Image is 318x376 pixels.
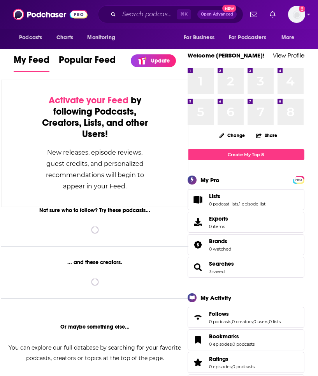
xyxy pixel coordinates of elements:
[214,131,249,140] button: Change
[209,364,232,369] a: 0 episodes
[190,239,206,250] a: Brands
[239,201,265,207] a: 1 episode list
[209,260,234,267] a: Searches
[197,10,237,19] button: Open AdvancedNew
[190,357,206,368] a: Ratings
[190,262,206,273] a: Searches
[299,6,305,12] svg: Add a profile image
[87,32,115,43] span: Monitoring
[224,30,278,45] button: open menu
[238,201,239,207] span: ,
[209,310,229,317] span: Follows
[188,52,265,59] a: Welcome [PERSON_NAME]!
[273,52,304,59] a: View Profile
[288,6,305,23] span: Logged in as kkitamorn
[1,207,188,214] div: Not sure who to follow? Try these podcasts...
[232,341,232,347] span: ,
[288,6,305,23] button: Show profile menu
[256,128,278,143] button: Share
[14,30,52,45] button: open menu
[209,224,228,229] span: 0 items
[190,194,206,205] a: Lists
[209,215,228,222] span: Exports
[247,8,260,21] a: Show notifications dropdown
[40,95,149,140] div: by following Podcasts, Creators, Lists, and other Users!
[229,32,266,43] span: For Podcasters
[13,7,88,22] img: Podchaser - Follow, Share and Rate Podcasts
[178,30,224,45] button: open menu
[184,32,214,43] span: For Business
[56,32,73,43] span: Charts
[59,54,116,70] span: Popular Feed
[231,319,232,324] span: ,
[201,12,233,16] span: Open Advanced
[49,94,128,106] span: Activate your Feed
[209,341,232,347] a: 0 episodes
[40,147,149,192] div: New releases, episode reviews, guest credits, and personalized recommendations will begin to appe...
[253,319,268,324] a: 0 users
[188,257,304,278] span: Searches
[188,212,304,233] a: Exports
[294,176,303,182] a: PRO
[188,329,304,350] span: Bookmarks
[1,343,188,364] div: You can explore our full database by searching for your favorite podcasts, creators or topics at ...
[59,54,116,72] a: Popular Feed
[14,54,49,70] span: My Feed
[51,30,78,45] a: Charts
[209,193,220,200] span: Lists
[209,355,255,362] a: Ratings
[200,176,220,184] div: My Pro
[188,234,304,255] span: Brands
[253,319,253,324] span: ,
[209,238,231,245] a: Brands
[151,57,170,64] p: Update
[14,54,49,72] a: My Feed
[269,319,281,324] a: 0 lists
[222,5,236,12] span: New
[276,30,304,45] button: open menu
[19,32,42,43] span: Podcasts
[188,307,304,328] span: Follows
[82,30,125,45] button: open menu
[209,269,225,274] a: 3 saved
[209,310,281,317] a: Follows
[190,312,206,323] a: Follows
[288,6,305,23] img: User Profile
[200,294,231,301] div: My Activity
[232,341,255,347] a: 0 podcasts
[232,319,253,324] a: 0 creators
[188,189,304,210] span: Lists
[188,352,304,373] span: Ratings
[98,5,243,23] div: Search podcasts, credits, & more...
[267,8,279,21] a: Show notifications dropdown
[188,149,304,160] a: Create My Top 8
[209,193,265,200] a: Lists
[119,8,177,21] input: Search podcasts, credits, & more...
[1,324,188,330] div: Or maybe something else...
[268,319,269,324] span: ,
[190,217,206,228] span: Exports
[209,201,238,207] a: 0 podcast lists
[209,333,255,340] a: Bookmarks
[209,238,227,245] span: Brands
[232,364,255,369] a: 0 podcasts
[294,177,303,183] span: PRO
[209,246,231,252] a: 0 watched
[131,54,176,67] a: Update
[209,355,228,362] span: Ratings
[209,319,231,324] a: 0 podcasts
[232,364,232,369] span: ,
[281,32,295,43] span: More
[177,9,191,19] span: ⌘ K
[190,334,206,345] a: Bookmarks
[1,259,188,266] div: ... and these creators.
[209,333,239,340] span: Bookmarks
